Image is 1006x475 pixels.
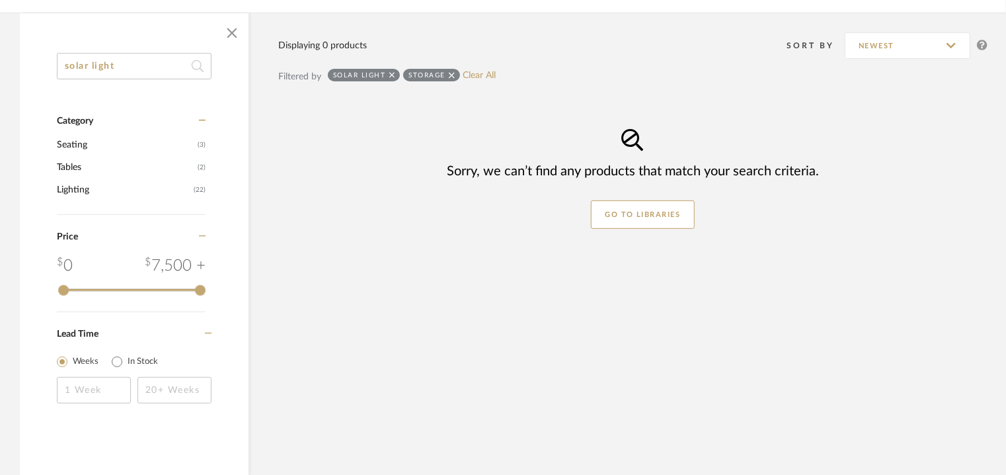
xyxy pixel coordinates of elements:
span: (2) [198,157,206,178]
div: Sort By [787,39,845,52]
button: GO TO LIBRARIES [591,200,695,229]
span: Lighting [57,179,190,201]
div: Sorry, we can’t find any products that match your search criteria. [447,162,819,181]
div: 7,500 + [145,254,206,278]
input: Search within 0 results [57,53,212,79]
label: In Stock [128,355,158,368]
input: 1 Week [57,377,131,404]
label: Weeks [73,355,98,368]
span: Lead Time [57,329,98,339]
span: (3) [198,134,206,155]
span: (22) [194,179,206,200]
a: Clear All [463,70,496,81]
button: Close [219,20,245,46]
span: Seating [57,134,194,156]
span: Category [57,116,93,127]
div: 0 [57,254,73,278]
div: Storage [408,71,445,79]
span: Tables [57,156,194,179]
div: Filtered by [278,69,321,84]
div: solar light [333,71,386,79]
div: Displaying 0 products [278,38,367,53]
input: 20+ Weeks [137,377,212,404]
span: Price [57,232,78,241]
